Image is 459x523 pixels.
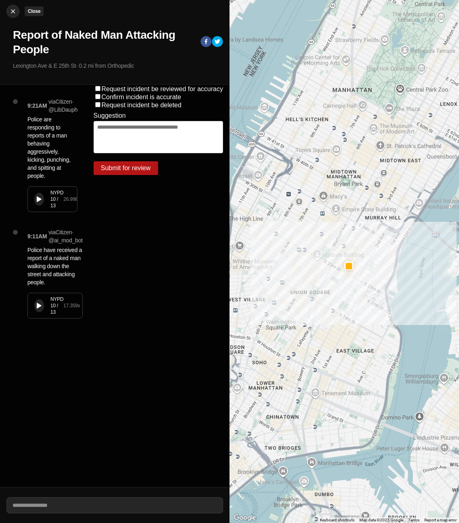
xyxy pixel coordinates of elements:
button: cancelClose [6,5,19,18]
a: Open this area in Google Maps (opens a new window) [232,513,258,523]
button: twitter [212,36,223,49]
p: Lexington Ave & E 25th St · 0.2 mi from Orthopedic [13,62,223,70]
label: Request incident be reviewed for accuracy [102,85,223,92]
h1: Report of Naked Man Attacking People [13,28,194,57]
a: Terms (opens in new tab) [408,518,419,522]
img: Google [232,513,258,523]
div: 26.998 s [63,196,80,202]
a: Report a map error [424,518,457,522]
small: Close [28,8,40,14]
label: Suggestion [94,112,126,119]
label: Request incident be deleted [102,102,182,108]
img: cancel [9,7,17,15]
label: Confirm incident is accurate [102,94,181,100]
p: via Citizen · @ ai_mod_bot [48,228,83,244]
div: NYPD 10 / 13 [50,190,63,209]
button: Keyboard shortcuts [320,517,355,523]
button: Submit for review [94,161,158,175]
p: Police have received a report of a naked man walking down the street and attacking people. [27,246,83,286]
span: Map data ©2025 Google [359,518,403,522]
div: 17.359 s [63,302,80,309]
p: 9:11AM [27,232,47,240]
p: via Citizen · @ LibDauph [48,98,77,114]
button: facebook [200,36,212,49]
div: NYPD 10 / 13 [50,296,63,315]
p: 9:21AM [27,102,47,110]
p: Police are responding to reports of a man behaving aggressively, kicking, punching, and spitting ... [27,115,77,180]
